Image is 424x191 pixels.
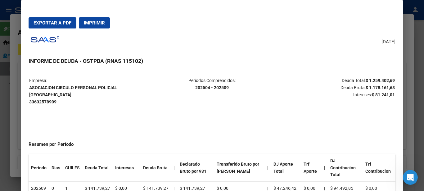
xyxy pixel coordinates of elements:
[171,154,177,182] th: |
[195,85,229,90] strong: 202504 - 202509
[366,85,395,90] strong: $ 1.178.161,68
[82,154,113,182] th: Deuda Total
[141,154,171,182] th: Deuda Bruta
[29,141,395,148] h4: Resumen por Período
[366,78,395,83] strong: $ 1.259.402,69
[265,154,271,182] th: |
[301,154,321,182] th: Trf Aporte
[271,154,301,182] th: DJ Aporte Total
[29,154,49,182] th: Periodo
[34,20,71,26] span: Exportar a PDF
[273,77,395,98] p: Deuda Total: Deuda Bruta: Intereses:
[79,17,110,28] button: Imprimir
[151,77,273,91] p: Periodos Comprendidos:
[322,154,328,182] th: |
[372,92,395,97] strong: $ 81.241,01
[177,154,214,182] th: Declarado Bruto por 931
[381,38,395,46] span: [DATE]
[49,154,63,182] th: Dias
[29,85,117,104] strong: ASOCIACION CIRCULO PERSONAL POLICIAL [GEOGRAPHIC_DATA] 33632578909
[328,154,363,182] th: DJ Contribucion Total
[29,77,151,105] p: Empresa:
[29,57,395,65] h3: INFORME DE DEUDA - OSTPBA (RNAS 115102)
[63,154,82,182] th: CUILES
[403,170,418,185] iframe: Intercom live chat
[29,17,76,28] button: Exportar a PDF
[363,154,395,182] th: Trf Contribucion
[214,154,265,182] th: Transferido Bruto por [PERSON_NAME]
[84,20,105,26] span: Imprimir
[113,154,141,182] th: Intereses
